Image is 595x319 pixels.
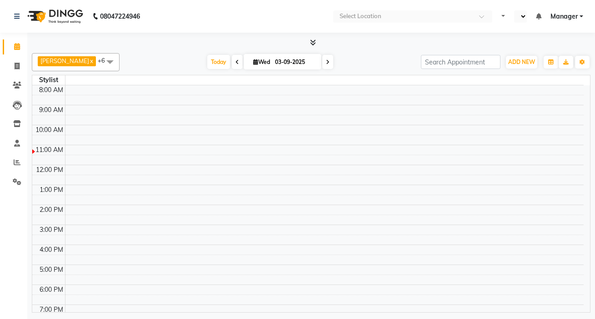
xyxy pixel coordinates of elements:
[38,225,65,235] div: 3:00 PM
[38,205,65,215] div: 2:00 PM
[89,57,93,64] a: x
[251,59,272,65] span: Wed
[506,56,537,69] button: ADD NEW
[207,55,230,69] span: Today
[38,245,65,255] div: 4:00 PM
[32,75,65,85] div: Stylist
[40,57,89,64] span: [PERSON_NAME]
[550,12,578,21] span: Manager
[340,12,381,21] div: Select Location
[100,4,140,29] b: 08047224946
[272,55,318,69] input: 2025-09-03
[38,265,65,275] div: 5:00 PM
[34,145,65,155] div: 11:00 AM
[37,105,65,115] div: 9:00 AM
[23,4,85,29] img: logo
[38,285,65,294] div: 6:00 PM
[98,57,112,64] span: +6
[34,125,65,135] div: 10:00 AM
[38,305,65,314] div: 7:00 PM
[34,165,65,175] div: 12:00 PM
[508,59,535,65] span: ADD NEW
[37,85,65,95] div: 8:00 AM
[38,185,65,195] div: 1:00 PM
[421,55,500,69] input: Search Appointment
